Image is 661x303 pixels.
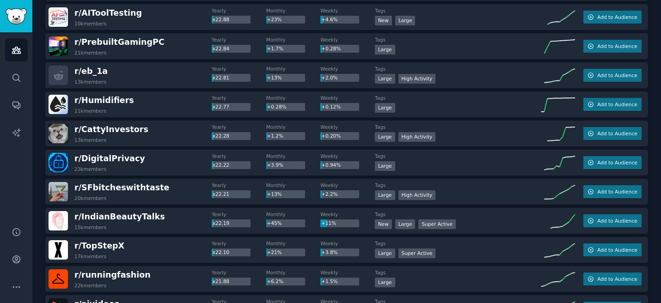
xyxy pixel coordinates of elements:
[74,108,106,114] div: 11k members
[321,46,341,51] span: +0.28%
[266,36,321,43] dt: Monthly
[597,159,637,166] span: Add to Audience
[321,17,337,22] span: +4.6%
[49,95,68,114] img: Humidifiers
[320,36,375,43] dt: Weekly
[212,211,266,218] dt: Yearly
[212,95,266,101] dt: Yearly
[320,240,375,247] dt: Weekly
[213,191,229,197] span: x22.21
[583,214,642,227] button: Add to Audience
[213,162,229,168] span: x22.22
[321,191,337,197] span: +2.2%
[375,161,395,171] div: Large
[49,124,68,143] img: CattyInvestors
[212,269,266,276] dt: Yearly
[375,269,538,276] dt: Tags
[74,37,165,47] span: r/ PrebuiltGamingPC
[74,49,106,56] div: 21k members
[49,36,68,56] img: PrebuiltGamingPC
[49,7,68,27] img: AIToolTesting
[320,7,375,14] dt: Weekly
[213,249,229,255] span: x22.10
[320,153,375,159] dt: Weekly
[267,220,282,226] span: +45%
[597,188,637,195] span: Add to Audience
[321,279,337,284] span: +1.5%
[375,74,395,84] div: Large
[49,240,68,260] img: TopStepX
[418,219,456,229] div: Super Active
[375,103,395,113] div: Large
[267,191,282,197] span: +13%
[74,224,106,230] div: 15k members
[74,8,142,18] span: r/ AIToolTesting
[375,16,392,25] div: New
[267,17,282,22] span: +23%
[583,98,642,111] button: Add to Audience
[320,124,375,130] dt: Weekly
[597,276,637,282] span: Add to Audience
[266,211,321,218] dt: Monthly
[375,240,538,247] dt: Tags
[597,218,637,224] span: Add to Audience
[321,75,337,80] span: +2.0%
[213,220,229,226] span: x22.19
[266,95,321,101] dt: Monthly
[375,45,395,55] div: Large
[212,182,266,188] dt: Yearly
[49,211,68,230] img: IndianBeautyTalks
[74,67,108,76] span: r/ eb_1a
[266,7,321,14] dt: Monthly
[321,104,341,109] span: +0.12%
[266,269,321,276] dt: Monthly
[375,36,538,43] dt: Tags
[597,101,637,108] span: Add to Audience
[375,95,538,101] dt: Tags
[267,46,283,51] span: +1.7%
[375,182,538,188] dt: Tags
[375,153,538,159] dt: Tags
[212,36,266,43] dt: Yearly
[74,253,106,260] div: 17k members
[74,212,165,221] span: r/ IndianBeautyTalks
[267,75,282,80] span: +13%
[583,243,642,256] button: Add to Audience
[267,104,286,109] span: +0.28%
[74,270,151,279] span: r/ runningfashion
[74,154,145,163] span: r/ DigitalPrivacy
[597,14,637,20] span: Add to Audience
[213,104,229,109] span: x22.77
[597,247,637,253] span: Add to Audience
[375,278,395,287] div: Large
[74,20,106,27] div: 10k members
[320,95,375,101] dt: Weekly
[266,153,321,159] dt: Monthly
[74,166,106,172] div: 23k members
[49,153,68,172] img: DigitalPrivacy
[74,195,106,201] div: 20k members
[212,66,266,72] dt: Yearly
[597,72,637,79] span: Add to Audience
[375,219,392,229] div: New
[212,124,266,130] dt: Yearly
[398,248,436,258] div: Super Active
[266,240,321,247] dt: Monthly
[212,240,266,247] dt: Yearly
[321,249,337,255] span: +3.8%
[583,40,642,53] button: Add to Audience
[375,248,395,258] div: Large
[267,162,283,168] span: +3.9%
[74,125,148,134] span: r/ CattyInvestors
[49,182,68,201] img: SFbitcheswithtaste
[398,190,436,200] div: High Activity
[213,133,229,139] span: x22.28
[74,137,106,143] div: 13k members
[583,185,642,198] button: Add to Audience
[395,16,416,25] div: Large
[398,74,436,84] div: High Activity
[375,7,538,14] dt: Tags
[321,133,341,139] span: +0.20%
[583,69,642,82] button: Add to Audience
[320,211,375,218] dt: Weekly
